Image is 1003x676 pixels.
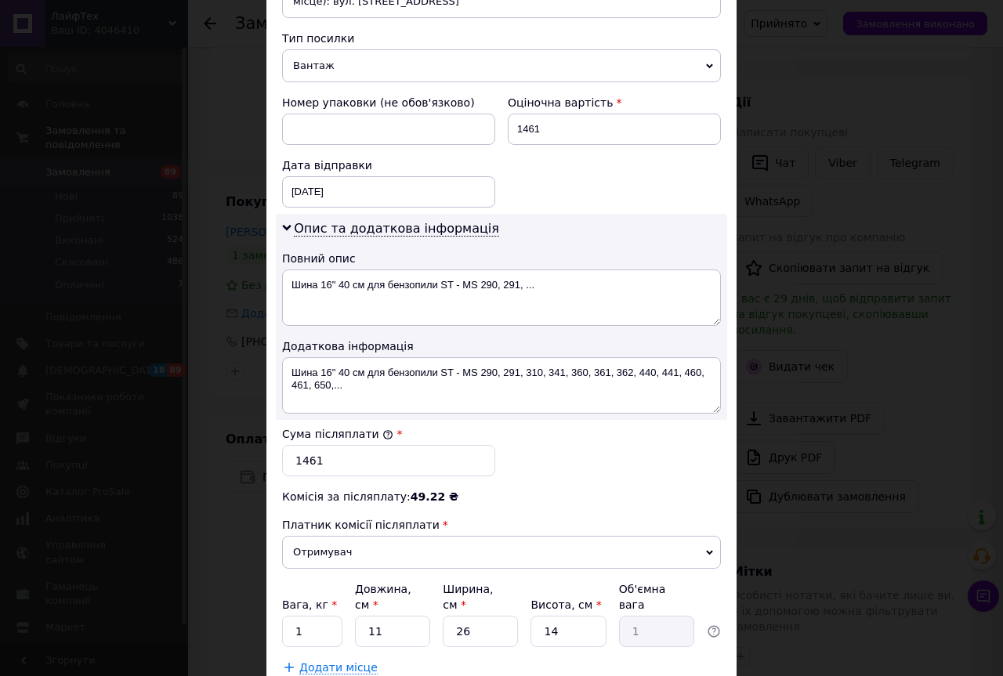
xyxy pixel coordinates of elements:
[299,661,378,674] span: Додати місце
[443,583,493,611] label: Ширина, см
[619,581,694,613] div: Об'ємна вага
[282,269,721,326] textarea: Шина 16" 40 см для бензопили ST - MS 290, 291, ...
[282,519,440,531] span: Платник комісії післяплати
[282,357,721,414] textarea: Шина 16" 40 см для бензопили ST - MS 290, 291, 310, 341, 360, 361, 362, 440, 441, 460, 461, 650,...
[282,598,337,611] label: Вага, кг
[282,49,721,82] span: Вантаж
[282,157,495,173] div: Дата відправки
[411,490,458,503] span: 49.22 ₴
[282,489,721,504] div: Комісія за післяплату:
[282,251,721,266] div: Повний опис
[282,428,393,440] label: Сума післяплати
[294,221,499,237] span: Опис та додаткова інформація
[355,583,411,611] label: Довжина, см
[282,536,721,569] span: Отримувач
[530,598,601,611] label: Висота, см
[508,95,721,110] div: Оціночна вартість
[282,32,354,45] span: Тип посилки
[282,338,721,354] div: Додаткова інформація
[282,95,495,110] div: Номер упаковки (не обов'язково)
